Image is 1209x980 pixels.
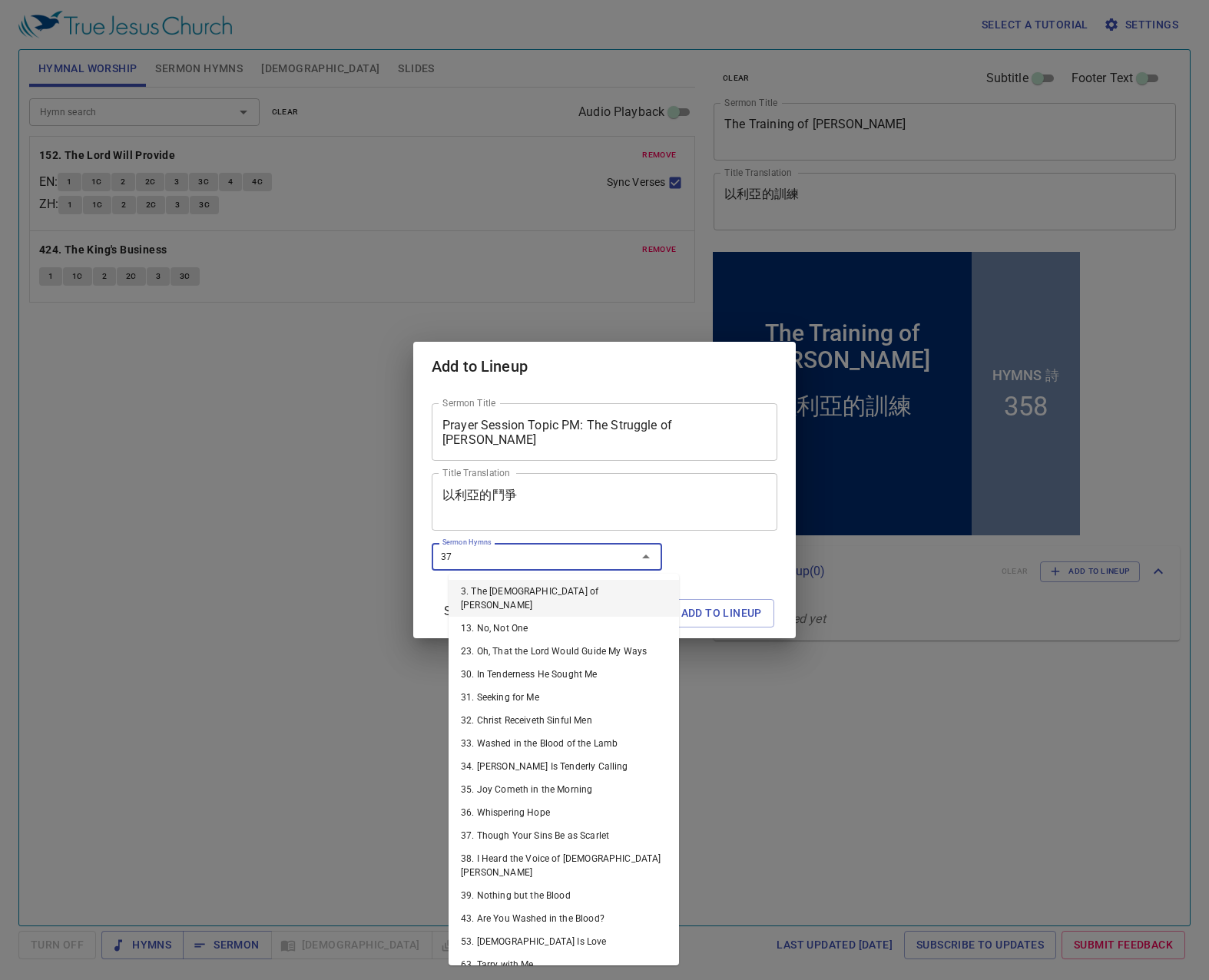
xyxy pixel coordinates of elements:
[449,801,679,824] li: 36. Whispering Hope
[285,119,352,138] p: Hymns 詩
[635,546,657,568] button: Close
[442,418,767,447] textarea: Prayer Session Topic PM: The Struggle of [PERSON_NAME]
[442,488,767,517] textarea: 以利亞的鬥爭
[449,847,679,884] li: 38. I Heard the Voice of [DEMOGRAPHIC_DATA][PERSON_NAME]
[449,907,679,930] li: 43. Are You Washed in the Blood?
[449,755,679,778] li: 34. [PERSON_NAME] Is Tenderly Calling
[449,709,679,732] li: 32. Christ Receiveth Sinful Men
[449,778,679,801] li: 35. Joy Cometh in the Morning
[449,686,679,709] li: 31. Seeking for Me
[663,604,762,623] span: Add to Lineup
[66,144,204,176] div: 以利亞的訓練
[449,824,679,847] li: 37. Though Your Sins Be as Scarlet
[296,144,340,175] li: 358
[449,732,679,755] li: 33. Washed in the Blood of the Lamb
[12,73,259,127] div: The Training of [PERSON_NAME]
[449,617,679,640] li: 13. No, Not One
[444,602,486,621] span: Subtitle
[449,640,679,663] li: 23. Oh, That the Lord Would Guide My Ways
[449,580,679,617] li: 3. The [DEMOGRAPHIC_DATA] of [PERSON_NAME]
[651,599,774,627] button: Add to Lineup
[449,884,679,907] li: 39. Nothing but the Blood
[449,953,679,976] li: 63. Tarry with Me
[449,930,679,953] li: 53. [DEMOGRAPHIC_DATA] Is Love
[432,354,777,379] h2: Add to Lineup
[449,663,679,686] li: 30. In Tenderness He Sought Me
